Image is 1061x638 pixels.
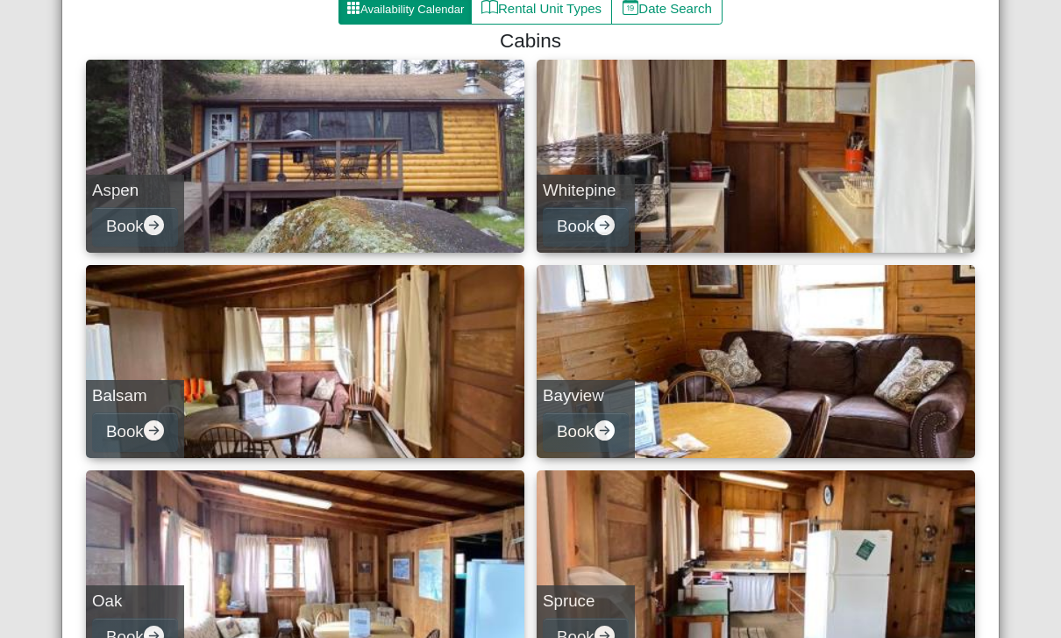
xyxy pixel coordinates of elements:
h5: Bayview [543,386,629,406]
h5: Whitepine [543,181,629,201]
h5: Balsam [92,386,178,406]
svg: arrow right circle fill [144,215,164,235]
h4: Cabins [93,29,968,53]
button: Bookarrow right circle fill [543,207,629,247]
svg: arrow right circle fill [595,420,615,441]
svg: grid3x3 gap fill [346,1,360,15]
button: Bookarrow right circle fill [92,207,178,247]
h5: Spruce [543,591,629,612]
svg: arrow right circle fill [144,420,164,441]
h5: Oak [92,591,178,612]
button: Bookarrow right circle fill [92,412,178,452]
h5: Aspen [92,181,178,201]
button: Bookarrow right circle fill [543,412,629,452]
svg: arrow right circle fill [595,215,615,235]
